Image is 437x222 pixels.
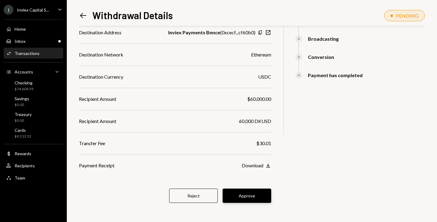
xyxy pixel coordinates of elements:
[15,96,29,101] div: Savings
[308,54,334,60] div: Conversion
[79,29,121,36] div: Destination Address
[4,172,63,183] a: Team
[79,51,123,58] div: Destination Network
[4,36,63,46] a: Inbox
[247,95,271,103] div: $60,000.00
[4,48,63,59] a: Transactions
[15,39,26,44] div: Inbox
[79,73,123,80] div: Destination Currency
[239,118,271,125] div: 60,000 DKUSD
[15,118,32,123] div: $0.00
[168,29,255,36] div: ( 0xcecf...cf60b0 )
[15,163,35,168] div: Recipients
[79,118,116,125] div: Recipient Amount
[258,73,271,80] div: USDC
[15,112,32,117] div: Treasury
[15,26,26,32] div: Home
[242,162,263,168] div: Download
[4,160,63,171] a: Recipients
[15,175,25,180] div: Team
[79,140,105,147] div: Transfer Fee
[79,162,114,169] div: Payment Receipt
[4,94,63,109] a: Savings$0.00
[168,29,220,36] b: Inviex Payments Bnnce
[242,162,271,169] button: Download
[15,102,29,108] div: $0.00
[92,9,173,21] h1: Withdrawal Details
[15,69,33,74] div: Accounts
[79,95,116,103] div: Recipient Amount
[15,87,33,92] div: $74,604.59
[396,13,418,19] div: PENDING
[4,78,63,93] a: Checking$74,604.59
[223,189,271,203] button: Approve
[17,7,49,12] div: Inviex Capital S...
[4,148,63,159] a: Rewards
[308,36,339,42] div: Broadcasting
[256,140,271,147] div: $30.01
[15,151,31,156] div: Rewards
[4,23,63,34] a: Home
[15,128,31,133] div: Cards
[4,66,63,77] a: Accounts
[4,126,63,140] a: Cards$9,213.52
[308,72,363,78] div: Payment has completed
[169,189,218,203] button: Reject
[15,80,33,85] div: Checking
[15,134,31,139] div: $9,213.52
[4,5,13,15] div: I
[15,51,39,56] div: Transactions
[4,110,63,125] a: Treasury$0.00
[251,51,271,58] div: Ethereum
